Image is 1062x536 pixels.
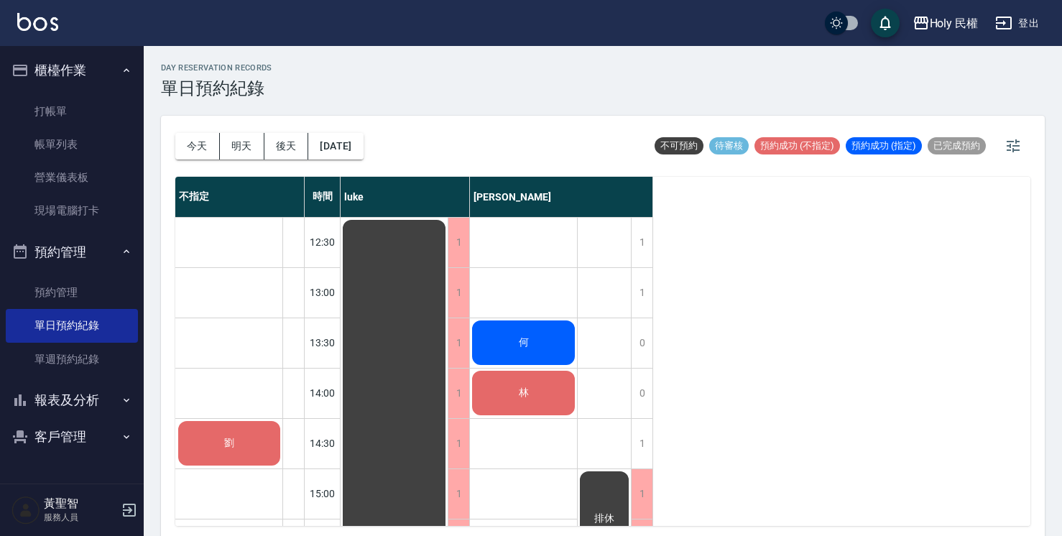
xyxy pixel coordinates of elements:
div: luke [341,177,470,217]
div: 不指定 [175,177,305,217]
div: 時間 [305,177,341,217]
button: 預約管理 [6,234,138,271]
span: 劉 [221,437,237,450]
span: 預約成功 (不指定) [754,139,840,152]
div: 14:30 [305,418,341,468]
span: 預約成功 (指定) [846,139,922,152]
a: 打帳單 [6,95,138,128]
p: 服務人員 [44,511,117,524]
a: 營業儀表板 [6,161,138,194]
h5: 黃聖智 [44,496,117,511]
span: 排休 [591,512,617,525]
div: 1 [631,469,652,519]
button: 客戶管理 [6,418,138,456]
button: [DATE] [308,133,363,160]
div: 1 [631,268,652,318]
div: 0 [631,318,652,368]
button: save [871,9,900,37]
button: 登出 [989,10,1045,37]
div: 12:30 [305,217,341,267]
img: Person [11,496,40,525]
span: 不可預約 [655,139,703,152]
span: 待審核 [709,139,749,152]
a: 現場電腦打卡 [6,194,138,227]
h2: day Reservation records [161,63,272,73]
a: 單週預約紀錄 [6,343,138,376]
button: 櫃檯作業 [6,52,138,89]
div: 0 [631,369,652,418]
div: 1 [631,419,652,468]
div: Holy 民權 [930,14,979,32]
button: 報表及分析 [6,382,138,419]
div: 1 [631,218,652,267]
div: 15:00 [305,468,341,519]
div: 1 [448,218,469,267]
button: Holy 民權 [907,9,984,38]
h3: 單日預約紀錄 [161,78,272,98]
div: 14:00 [305,368,341,418]
div: 1 [448,268,469,318]
img: Logo [17,13,58,31]
div: 13:30 [305,318,341,368]
span: 林 [516,387,532,399]
div: 1 [448,469,469,519]
div: 1 [448,318,469,368]
a: 預約管理 [6,276,138,309]
div: 1 [448,419,469,468]
div: 1 [448,369,469,418]
a: 單日預約紀錄 [6,309,138,342]
button: 後天 [264,133,309,160]
a: 帳單列表 [6,128,138,161]
button: 明天 [220,133,264,160]
div: [PERSON_NAME] [470,177,653,217]
button: 今天 [175,133,220,160]
span: 何 [516,336,532,349]
div: 13:00 [305,267,341,318]
span: 已完成預約 [928,139,986,152]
